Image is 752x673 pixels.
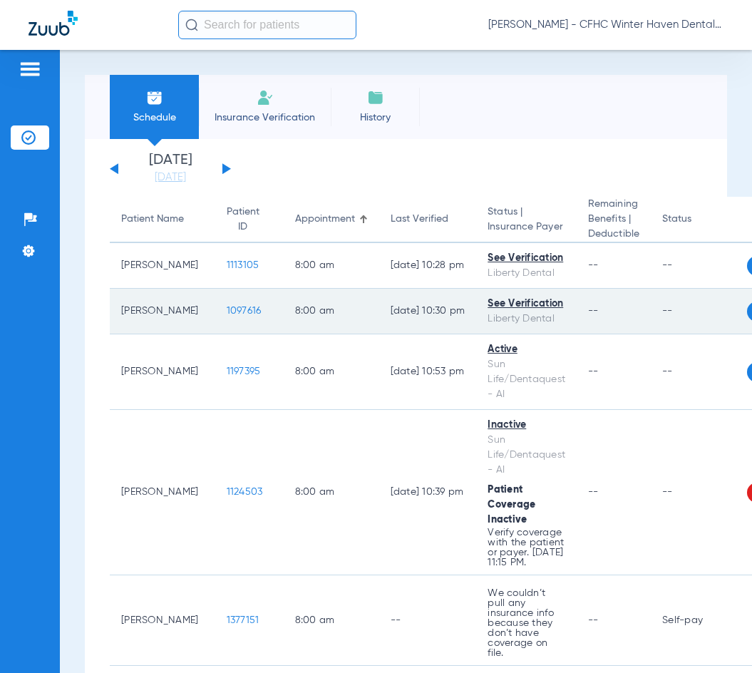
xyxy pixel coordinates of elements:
[379,575,477,666] td: --
[185,19,198,31] img: Search Icon
[651,334,747,410] td: --
[146,89,163,106] img: Schedule
[284,575,379,666] td: 8:00 AM
[488,251,565,266] div: See Verification
[488,528,565,567] p: Verify coverage with the patient or payer. [DATE] 11:15 PM.
[651,243,747,289] td: --
[488,312,565,327] div: Liberty Dental
[284,289,379,334] td: 8:00 AM
[110,575,215,666] td: [PERSON_NAME]
[110,243,215,289] td: [PERSON_NAME]
[210,111,320,125] span: Insurance Verification
[488,418,565,433] div: Inactive
[110,289,215,334] td: [PERSON_NAME]
[128,170,213,185] a: [DATE]
[257,89,274,106] img: Manual Insurance Verification
[379,289,477,334] td: [DATE] 10:30 PM
[227,366,261,376] span: 1197395
[651,289,747,334] td: --
[588,615,599,625] span: --
[488,297,565,312] div: See Verification
[227,306,262,316] span: 1097616
[391,212,465,227] div: Last Verified
[121,212,184,227] div: Patient Name
[19,61,41,78] img: hamburger-icon
[391,212,448,227] div: Last Verified
[588,227,639,242] span: Deductible
[588,306,599,316] span: --
[488,433,565,478] div: Sun Life/Dentaquest - AI
[577,197,651,243] th: Remaining Benefits |
[588,366,599,376] span: --
[488,357,565,402] div: Sun Life/Dentaquest - AI
[295,212,355,227] div: Appointment
[367,89,384,106] img: History
[227,205,259,235] div: Patient ID
[227,205,272,235] div: Patient ID
[379,243,477,289] td: [DATE] 10:28 PM
[284,334,379,410] td: 8:00 AM
[588,487,599,497] span: --
[379,410,477,575] td: [DATE] 10:39 PM
[488,18,723,32] span: [PERSON_NAME] - CFHC Winter Haven Dental
[295,212,368,227] div: Appointment
[341,111,409,125] span: History
[488,220,565,235] span: Insurance Payer
[651,410,747,575] td: --
[476,197,577,243] th: Status |
[651,575,747,666] td: Self-pay
[178,11,356,39] input: Search for patients
[488,266,565,281] div: Liberty Dental
[110,334,215,410] td: [PERSON_NAME]
[488,342,565,357] div: Active
[121,212,204,227] div: Patient Name
[227,615,259,625] span: 1377151
[29,11,78,36] img: Zuub Logo
[227,487,263,497] span: 1124503
[588,260,599,270] span: --
[128,153,213,185] li: [DATE]
[110,410,215,575] td: [PERSON_NAME]
[227,260,259,270] span: 1113105
[651,197,747,243] th: Status
[488,485,535,525] span: Patient Coverage Inactive
[488,588,565,658] p: We couldn’t pull any insurance info because they don’t have coverage on file.
[284,410,379,575] td: 8:00 AM
[681,605,752,673] iframe: Chat Widget
[120,111,188,125] span: Schedule
[284,243,379,289] td: 8:00 AM
[379,334,477,410] td: [DATE] 10:53 PM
